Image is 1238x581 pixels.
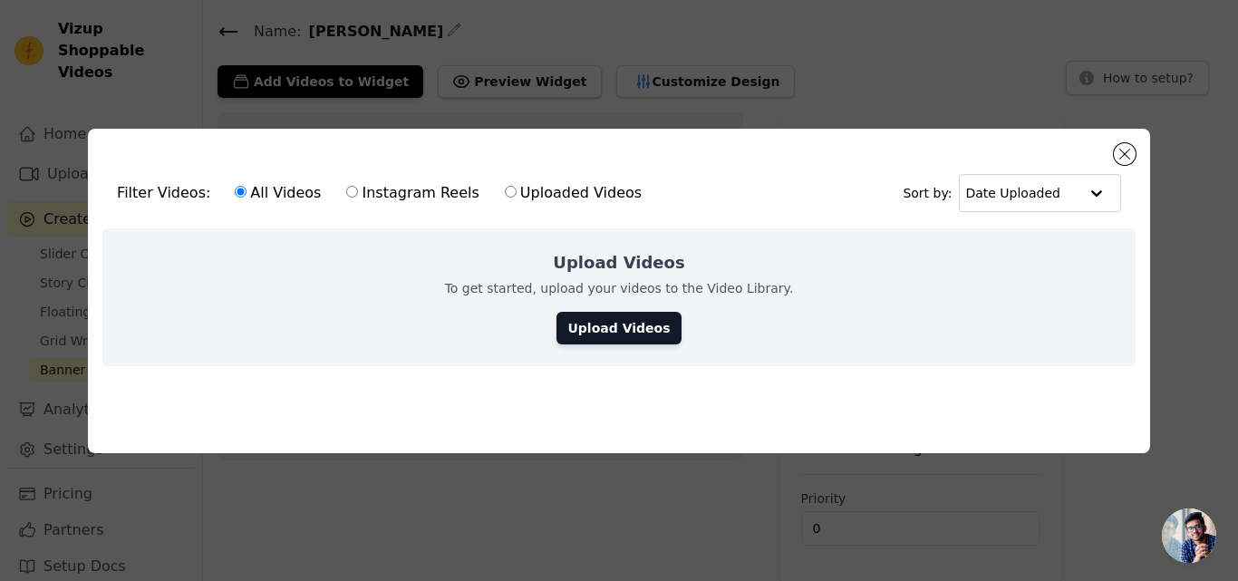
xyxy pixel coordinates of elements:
div: Sort by: [903,174,1121,212]
h2: Upload Videos [553,250,684,276]
p: To get started, upload your videos to the Video Library. [445,279,794,297]
div: Filter Videos: [117,172,652,214]
a: Open chat [1162,508,1216,563]
label: Instagram Reels [345,181,479,205]
label: Uploaded Videos [504,181,643,205]
button: Close modal [1114,143,1136,165]
a: Upload Videos [556,312,681,344]
label: All Videos [234,181,322,205]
